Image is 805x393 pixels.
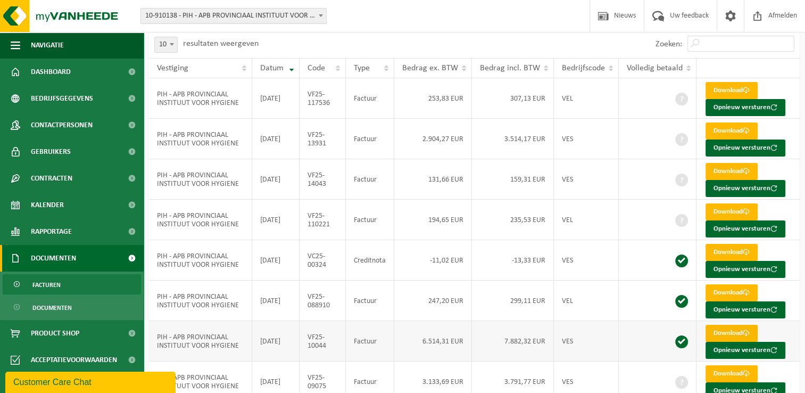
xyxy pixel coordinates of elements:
[300,281,346,321] td: VF25-088910
[149,159,252,200] td: PIH - APB PROVINCIAAL INSTITUUT VOOR HYGIENE
[31,112,93,138] span: Contactpersonen
[706,284,758,301] a: Download
[394,200,472,240] td: 194,65 EUR
[5,370,178,393] iframe: chat widget
[554,281,619,321] td: VEL
[706,365,758,382] a: Download
[32,275,61,295] span: Facturen
[346,78,394,119] td: Factuur
[394,159,472,200] td: 131,66 EUR
[472,240,554,281] td: -13,33 EUR
[706,220,785,238] button: Opnieuw versturen
[31,218,72,245] span: Rapportage
[706,82,758,99] a: Download
[554,78,619,119] td: VEL
[472,281,554,321] td: 299,11 EUR
[554,200,619,240] td: VEL
[149,321,252,362] td: PIH - APB PROVINCIAAL INSTITUUT VOOR HYGIENE
[31,85,93,112] span: Bedrijfsgegevens
[706,342,785,359] button: Opnieuw versturen
[394,119,472,159] td: 2.904,27 EUR
[149,119,252,159] td: PIH - APB PROVINCIAAL INSTITUUT VOOR HYGIENE
[346,200,394,240] td: Factuur
[252,78,300,119] td: [DATE]
[300,78,346,119] td: VF25-117536
[472,159,554,200] td: 159,31 EUR
[706,180,785,197] button: Opnieuw versturen
[252,321,300,362] td: [DATE]
[308,64,325,72] span: Code
[627,64,683,72] span: Volledig betaald
[472,321,554,362] td: 7.882,32 EUR
[157,64,188,72] span: Vestiging
[252,240,300,281] td: [DATE]
[394,321,472,362] td: 6.514,31 EUR
[154,37,178,53] span: 10
[183,39,259,48] label: resultaten weergeven
[300,240,346,281] td: VC25-00324
[32,298,72,318] span: Documenten
[554,321,619,362] td: VES
[480,64,540,72] span: Bedrag incl. BTW
[3,297,141,317] a: Documenten
[706,261,785,278] button: Opnieuw versturen
[394,78,472,119] td: 253,83 EUR
[31,138,71,165] span: Gebruikers
[300,321,346,362] td: VF25-10044
[472,78,554,119] td: 307,13 EUR
[706,140,785,157] button: Opnieuw versturen
[155,37,177,52] span: 10
[252,159,300,200] td: [DATE]
[31,32,64,59] span: Navigatie
[706,122,758,140] a: Download
[394,281,472,321] td: 247,20 EUR
[31,245,76,272] span: Documenten
[706,244,758,261] a: Download
[346,119,394,159] td: Factuur
[346,321,394,362] td: Factuur
[354,64,370,72] span: Type
[141,9,326,23] span: 10-910138 - PIH - APB PROVINCIAAL INSTITUUT VOOR HYGIENE - ANTWERPEN
[252,119,300,159] td: [DATE]
[300,119,346,159] td: VF25-13931
[346,281,394,321] td: Factuur
[706,99,785,116] button: Opnieuw versturen
[3,274,141,294] a: Facturen
[346,240,394,281] td: Creditnota
[31,320,79,347] span: Product Shop
[252,281,300,321] td: [DATE]
[149,200,252,240] td: PIH - APB PROVINCIAAL INSTITUUT VOOR HYGIENE
[706,203,758,220] a: Download
[140,8,327,24] span: 10-910138 - PIH - APB PROVINCIAAL INSTITUUT VOOR HYGIENE - ANTWERPEN
[346,159,394,200] td: Factuur
[655,40,682,48] label: Zoeken:
[554,240,619,281] td: VES
[706,163,758,180] a: Download
[149,240,252,281] td: PIH - APB PROVINCIAAL INSTITUUT VOOR HYGIENE
[300,159,346,200] td: VF25-14043
[472,200,554,240] td: 235,53 EUR
[402,64,458,72] span: Bedrag ex. BTW
[394,240,472,281] td: -11,02 EUR
[260,64,284,72] span: Datum
[31,192,64,218] span: Kalender
[252,200,300,240] td: [DATE]
[706,325,758,342] a: Download
[31,347,117,373] span: Acceptatievoorwaarden
[554,159,619,200] td: VES
[31,59,71,85] span: Dashboard
[149,281,252,321] td: PIH - APB PROVINCIAAL INSTITUUT VOOR HYGIENE
[472,119,554,159] td: 3.514,17 EUR
[706,301,785,318] button: Opnieuw versturen
[562,64,605,72] span: Bedrijfscode
[300,200,346,240] td: VF25-110221
[31,165,72,192] span: Contracten
[149,78,252,119] td: PIH - APB PROVINCIAAL INSTITUUT VOOR HYGIENE
[554,119,619,159] td: VES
